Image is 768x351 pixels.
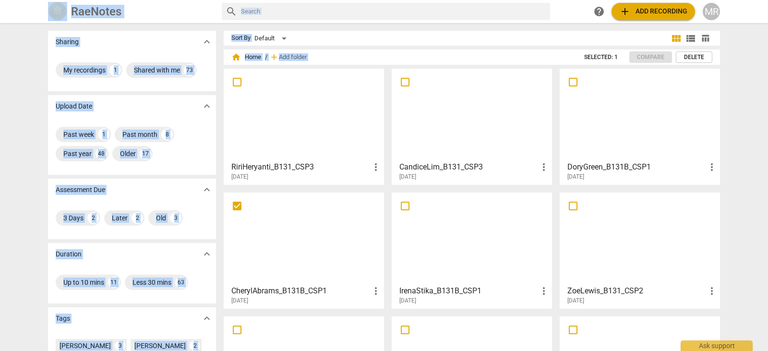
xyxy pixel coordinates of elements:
button: Tile view [669,31,684,46]
span: [DATE] [567,173,584,181]
div: 73 [184,64,195,76]
span: [DATE] [231,297,248,305]
div: 3 Days [63,213,84,223]
div: Past week [63,130,94,139]
a: CandiceLim_B131_CSP3[DATE] [395,72,549,181]
button: Show more [200,182,214,197]
h2: RaeNotes [71,5,121,18]
span: expand_more [201,313,213,324]
span: expand_more [201,36,213,48]
a: DoryGreen_B131B_CSP1[DATE] [563,72,717,181]
h3: RiriHeryanti_B131_CSP3 [231,161,370,173]
button: Delete [676,51,712,63]
span: Selected: 1 [584,53,618,61]
span: more_vert [706,285,718,297]
div: [PERSON_NAME] [60,341,111,351]
button: Selected: 1 [576,51,625,63]
span: / [265,54,267,61]
a: LogoRaeNotes [48,2,214,21]
div: 3 [170,212,181,224]
span: view_module [671,33,682,44]
div: Past year [63,149,92,158]
div: 63 [175,277,187,288]
div: Ask support [681,340,753,351]
span: add [269,52,279,62]
button: MR [703,3,720,20]
div: 11 [108,277,120,288]
button: Upload [612,3,695,20]
div: Sort By [231,35,251,42]
img: Logo [48,2,67,21]
a: CherylAbrams_B131B_CSP1[DATE] [227,196,381,304]
div: Past month [122,130,157,139]
a: IrenaStika_B131B_CSP1[DATE] [395,196,549,304]
span: [DATE] [567,297,584,305]
h3: ZoeLewis_B131_CSP2 [567,285,706,297]
div: My recordings [63,65,106,75]
div: 2 [132,212,143,224]
div: 3 [115,340,125,351]
span: Home [231,52,261,62]
div: Older [120,149,136,158]
button: Show more [200,247,214,261]
div: 1 [109,64,121,76]
a: Help [590,3,608,20]
button: Show more [200,99,214,113]
a: RiriHeryanti_B131_CSP3[DATE] [227,72,381,181]
a: ZoeLewis_B131_CSP2[DATE] [563,196,717,304]
div: Less 30 mins [132,278,171,287]
span: more_vert [370,161,382,173]
span: search [226,6,237,17]
button: Table view [698,31,712,46]
div: Shared with me [134,65,180,75]
button: Show more [200,35,214,49]
div: Later [112,213,128,223]
span: Add recording [619,6,687,17]
div: 2 [190,340,200,351]
span: view_list [685,33,696,44]
div: [PERSON_NAME] [134,341,186,351]
button: List view [684,31,698,46]
div: Default [254,31,290,46]
p: Upload Date [56,101,92,111]
span: more_vert [706,161,718,173]
span: [DATE] [399,297,416,305]
h3: CandiceLim_B131_CSP3 [399,161,538,173]
span: expand_more [201,184,213,195]
span: add [619,6,631,17]
h3: CherylAbrams_B131B_CSP1 [231,285,370,297]
div: Old [156,213,166,223]
p: Tags [56,314,70,324]
span: [DATE] [399,173,416,181]
span: more_vert [538,285,550,297]
div: 48 [96,148,107,159]
span: [DATE] [231,173,248,181]
h3: IrenaStika_B131B_CSP1 [399,285,538,297]
p: Duration [56,249,82,259]
span: expand_more [201,100,213,112]
div: 1 [98,129,109,140]
input: Search [241,4,546,19]
div: Up to 10 mins [63,278,104,287]
span: Add folder [279,54,307,61]
span: more_vert [370,285,382,297]
span: more_vert [538,161,550,173]
div: 8 [161,129,173,140]
span: expand_more [201,248,213,260]
span: home [231,52,241,62]
p: Sharing [56,37,79,47]
p: Assessment Due [56,185,105,195]
button: Show more [200,311,214,326]
h3: DoryGreen_B131B_CSP1 [567,161,706,173]
div: 2 [87,212,99,224]
span: table_chart [701,34,710,43]
div: 17 [140,148,151,159]
span: Delete [684,53,704,61]
span: help [593,6,605,17]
